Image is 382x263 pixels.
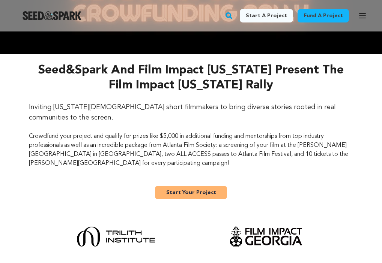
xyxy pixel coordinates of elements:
img: Trilith Institute Logo [77,227,155,247]
a: Start Your Project [155,186,227,199]
img: Seed&Spark Logo Dark Mode [23,11,81,20]
a: Start a project [240,9,293,22]
p: Seed&Spark and Film Impact [US_STATE] Present the Film Impact [US_STATE] Rally [29,63,353,93]
img: Film Impact Georgia Logo [230,226,302,247]
a: Seed&Spark Homepage [23,11,81,20]
a: Fund a project [298,9,349,22]
p: Inviting [US_STATE][DEMOGRAPHIC_DATA] short filmmakers to bring diverse stories rooted in real co... [29,102,353,123]
p: Crowdfund your project and qualify for prizes like $5,000 in additional funding and mentorships f... [29,132,353,168]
